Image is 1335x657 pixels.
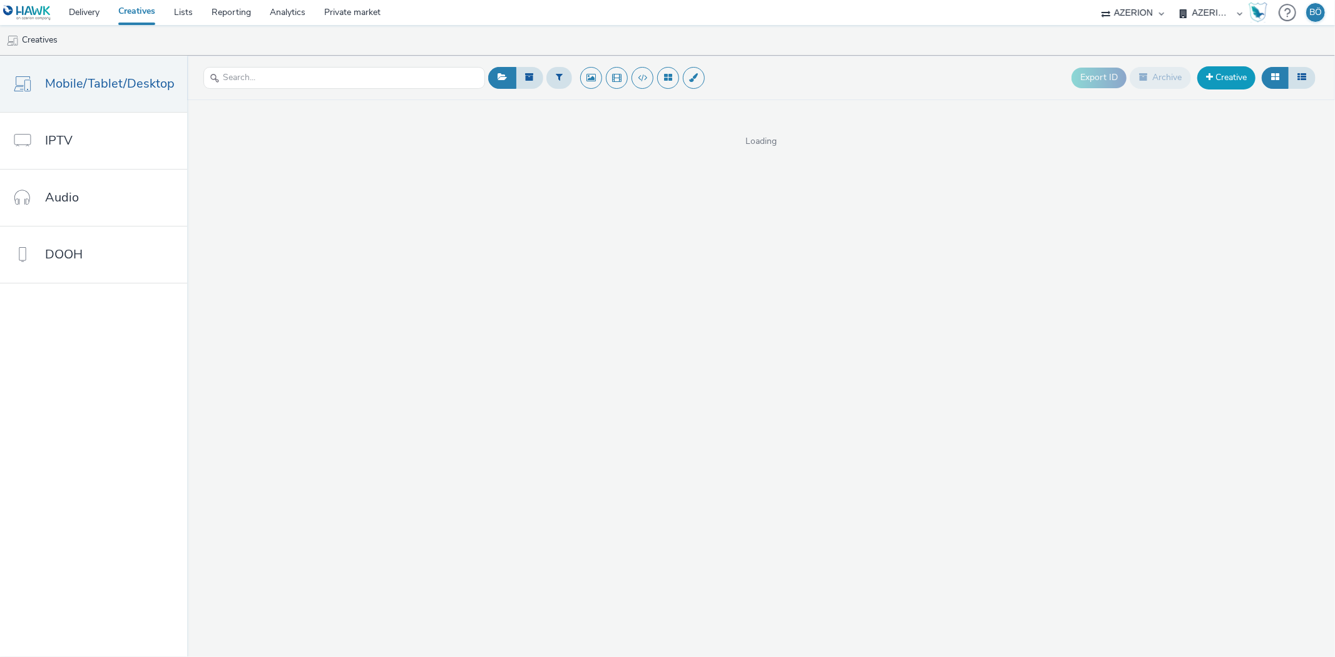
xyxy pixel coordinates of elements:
span: Loading [187,135,1335,148]
span: Mobile/Tablet/Desktop [45,74,175,93]
a: Creative [1197,66,1256,89]
span: IPTV [45,131,73,150]
img: undefined Logo [3,5,51,21]
img: mobile [6,34,19,47]
button: Table [1288,67,1316,88]
span: Audio [45,188,79,206]
button: Grid [1262,67,1289,88]
button: Export ID [1072,68,1127,88]
input: Search... [203,67,485,89]
span: DOOH [45,245,83,263]
img: Hawk Academy [1249,3,1267,23]
div: BÖ [1309,3,1322,22]
a: Hawk Academy [1249,3,1272,23]
button: Archive [1130,67,1191,88]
